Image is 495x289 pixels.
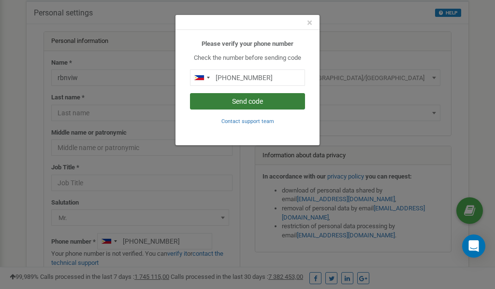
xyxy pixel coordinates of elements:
[190,69,305,86] input: 0905 123 4567
[190,70,213,85] div: Telephone country code
[307,17,312,28] span: ×
[221,118,274,124] small: Contact support team
[307,18,312,28] button: Close
[221,117,274,124] a: Contact support team
[202,40,293,47] b: Please verify your phone number
[462,234,485,258] div: Open Intercom Messenger
[190,54,305,63] p: Check the number before sending code
[190,93,305,110] button: Send code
